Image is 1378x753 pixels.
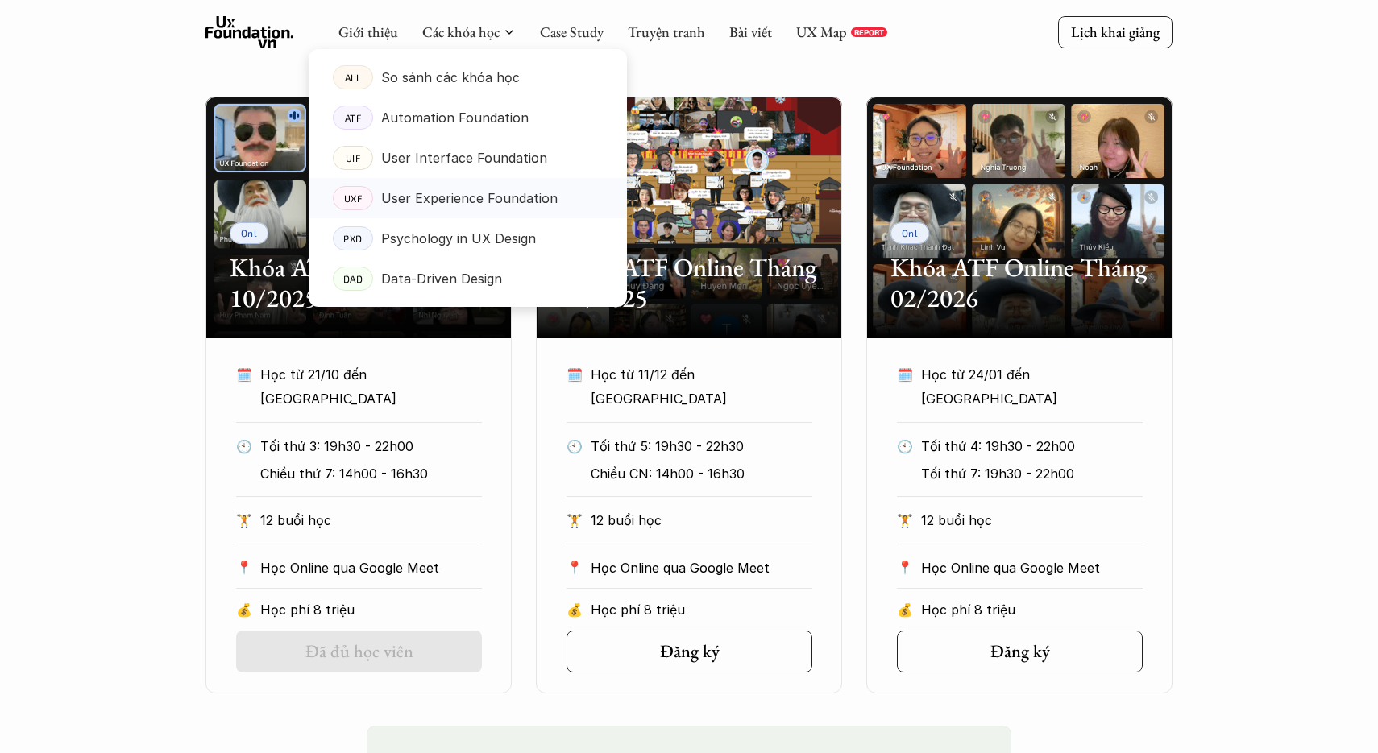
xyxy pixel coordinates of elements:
p: Học phí 8 triệu [921,598,1143,622]
a: UIFUser Interface Foundation [309,138,627,178]
p: REPORT [854,27,884,37]
p: Onl [902,227,919,238]
a: ATFAutomation Foundation [309,97,627,138]
p: 12 buổi học [260,508,482,532]
p: 🗓️ [567,362,583,387]
p: User Interface Foundation [381,146,547,170]
p: 12 buổi học [921,508,1143,532]
p: Tối thứ 7: 19h30 - 22h00 [921,461,1143,486]
a: Đăng ký [567,631,812,672]
p: DAD [343,273,363,284]
p: Học phí 8 triệu [591,598,812,622]
p: 💰 [897,598,913,622]
a: UXFUser Experience Foundation [309,178,627,218]
h5: Đăng ký [990,641,1050,662]
a: Bài viết [729,23,772,41]
p: 12 buổi học [591,508,812,532]
p: Tối thứ 3: 19h30 - 22h00 [260,434,482,458]
p: ATF [345,112,362,123]
p: Chiều CN: 14h00 - 16h30 [591,461,812,486]
p: 🗓️ [897,362,913,387]
p: So sánh các khóa học [381,65,520,89]
p: Tối thứ 4: 19h30 - 22h00 [921,434,1143,458]
p: ALL [345,72,362,83]
a: Truyện tranh [628,23,705,41]
h5: Đã đủ học viên [305,641,413,662]
a: REPORT [851,27,887,37]
a: Case Study [540,23,604,41]
p: 📍 [897,560,913,575]
p: 🕙 [567,434,583,458]
p: 💰 [236,598,252,622]
p: Học Online qua Google Meet [591,556,812,580]
p: 🗓️ [236,362,252,387]
p: 📍 [236,560,252,575]
p: 🏋️ [236,508,252,532]
p: PXD [343,233,363,244]
p: Lịch khai giảng [1071,23,1160,41]
a: UX Map [796,23,847,41]
a: PXDPsychology in UX Design [309,218,627,259]
p: Tối thứ 5: 19h30 - 22h30 [591,434,812,458]
p: UIF [346,152,361,163]
p: 🏋️ [897,508,913,532]
p: 💰 [567,598,583,622]
p: 🏋️ [567,508,583,532]
p: Onl [241,227,258,238]
h2: Khóa ATF Online Tháng 12/2025 [560,252,818,314]
p: User Experience Foundation [381,186,558,210]
p: Data-Driven Design [381,267,502,291]
p: Học từ 21/10 đến [GEOGRAPHIC_DATA] [260,362,452,412]
h2: Khóa ATF Online Tháng 02/2026 [890,252,1148,314]
p: 🕙 [236,434,252,458]
p: Học Online qua Google Meet [260,556,482,580]
p: 📍 [567,560,583,575]
a: Giới thiệu [338,23,398,41]
p: Psychology in UX Design [381,226,536,250]
p: Học Online qua Google Meet [921,556,1143,580]
p: Chiều thứ 7: 14h00 - 16h30 [260,461,482,486]
p: Automation Foundation [381,106,529,130]
h5: Đăng ký [660,641,720,662]
p: 🕙 [897,434,913,458]
p: Học từ 24/01 đến [GEOGRAPHIC_DATA] [921,362,1113,412]
a: Đăng ký [897,631,1143,672]
a: Các khóa học [422,23,500,41]
p: Học từ 11/12 đến [GEOGRAPHIC_DATA] [591,362,782,412]
p: UXF [344,192,363,204]
a: Lịch khai giảng [1058,16,1173,48]
p: Học phí 8 triệu [260,598,482,622]
h2: Khóa ATF Online Tháng 10/2025 [230,252,488,314]
a: ALLSo sánh các khóa học [309,57,627,97]
a: DADData-Driven Design [309,259,627,299]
